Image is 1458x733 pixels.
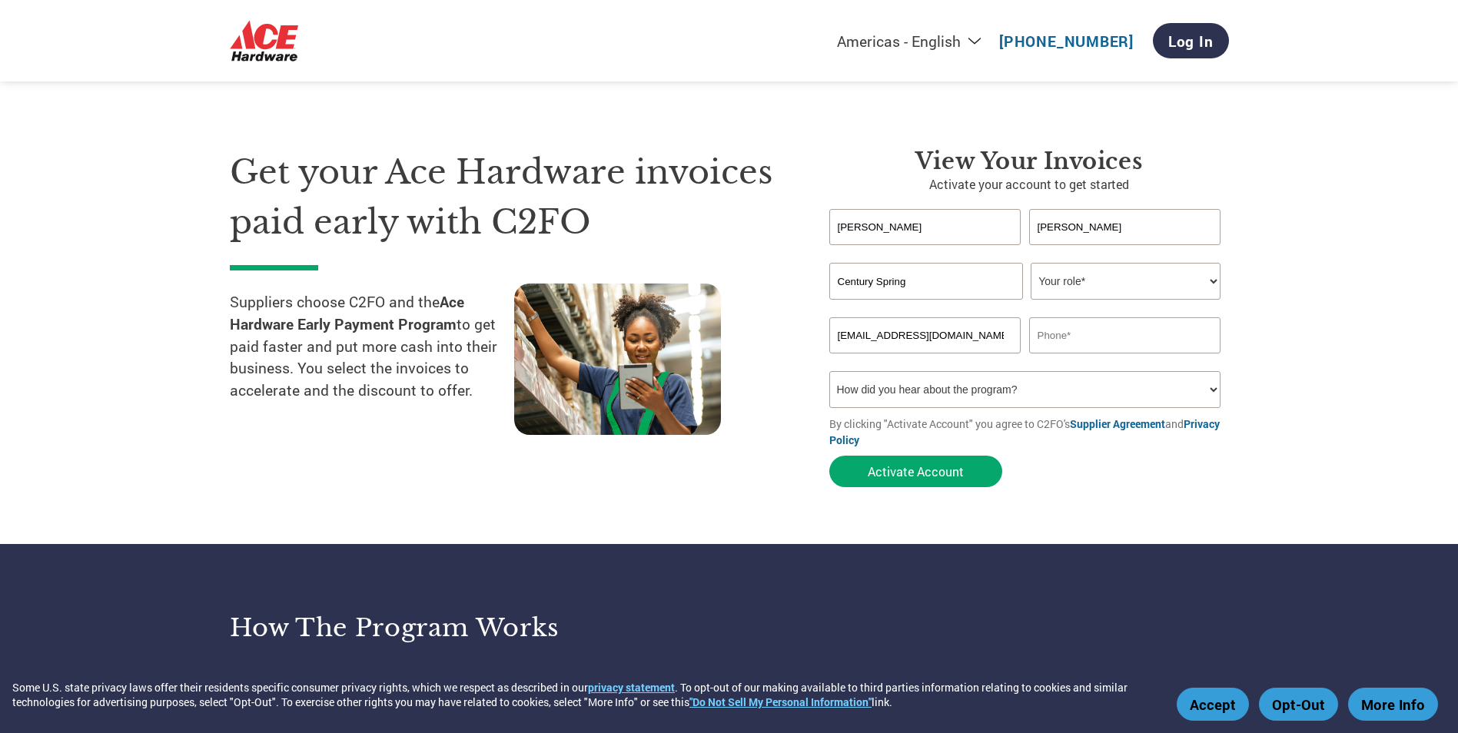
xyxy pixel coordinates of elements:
[230,148,783,247] h1: Get your Ace Hardware invoices paid early with C2FO
[588,680,675,695] a: privacy statement
[1029,209,1221,245] input: Last Name*
[829,209,1021,245] input: First Name*
[829,416,1220,447] a: Privacy Policy
[829,355,1021,365] div: Inavlid Email Address
[230,292,464,333] strong: Ace Hardware Early Payment Program
[1259,688,1338,721] button: Opt-Out
[230,20,299,62] img: Ace Hardware
[1153,23,1229,58] a: Log In
[829,263,1023,300] input: Your company name*
[829,301,1221,311] div: Invalid company name or company name is too long
[829,317,1021,353] input: Invalid Email format
[829,175,1229,194] p: Activate your account to get started
[999,32,1134,51] a: [PHONE_NUMBER]
[514,284,721,435] img: supply chain worker
[829,456,1002,487] button: Activate Account
[1348,688,1438,721] button: More Info
[1029,317,1221,353] input: Phone*
[230,291,514,423] p: Suppliers choose C2FO and the to get paid faster and put more cash into their business. You selec...
[1177,688,1249,721] button: Accept
[829,416,1229,448] p: By clicking "Activate Account" you agree to C2FO's and
[230,612,710,643] h3: How the program works
[1070,416,1165,431] a: Supplier Agreement
[829,247,1021,257] div: Invalid first name or first name is too long
[12,680,1169,709] div: Some U.S. state privacy laws offer their residents specific consumer privacy rights, which we res...
[829,148,1229,175] h3: View Your Invoices
[1029,355,1221,365] div: Inavlid Phone Number
[1029,247,1221,257] div: Invalid last name or last name is too long
[1031,263,1221,300] select: Title/Role
[689,695,872,709] a: "Do Not Sell My Personal Information"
